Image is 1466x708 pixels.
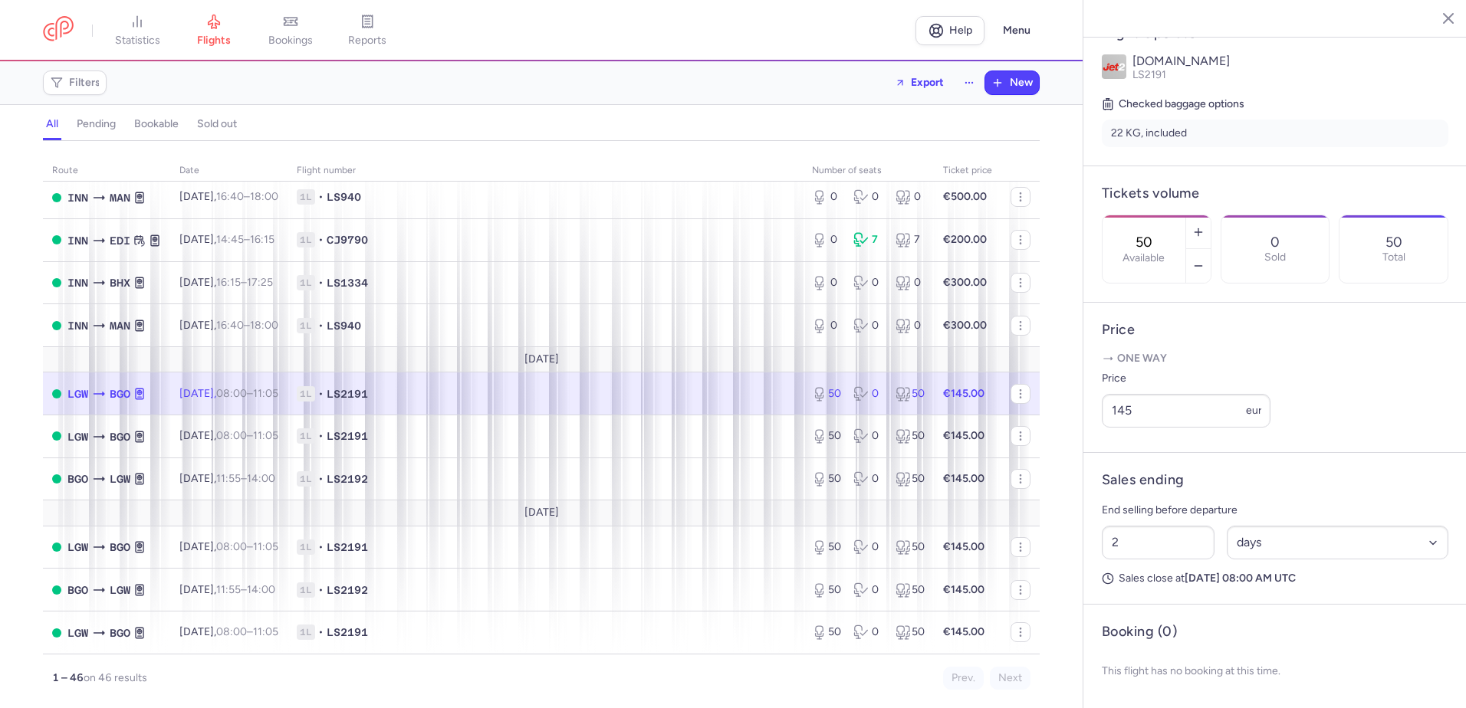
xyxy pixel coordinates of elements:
[1102,526,1215,559] input: ##
[67,385,88,402] span: LGW
[1102,394,1270,428] input: ---
[288,159,803,182] th: Flight number
[247,472,275,485] time: 14:00
[896,582,925,598] div: 50
[1102,321,1448,339] h4: Price
[52,671,84,684] strong: 1 – 46
[803,159,934,182] th: number of seats
[896,386,925,402] div: 50
[250,233,274,246] time: 16:15
[1102,653,1448,690] p: This flight has no booking at this time.
[179,190,278,203] span: [DATE],
[327,275,368,290] span: LS1334
[46,117,58,131] h4: all
[1102,185,1448,202] h4: Tickets volume
[812,232,841,247] div: 0
[176,14,252,48] a: flights
[896,539,925,555] div: 50
[216,387,278,400] span: –
[297,275,315,290] span: 1L
[216,319,278,332] span: –
[216,583,275,596] span: –
[253,625,278,638] time: 11:05
[110,539,130,556] span: BGO
[896,232,925,247] div: 7
[1382,251,1405,264] p: Total
[197,34,231,48] span: flights
[812,275,841,290] div: 0
[943,429,984,442] strong: €145.00
[110,274,130,291] span: BHX
[1102,54,1126,79] img: Jet2.com logo
[943,233,987,246] strong: €200.00
[853,275,883,290] div: 0
[1264,251,1286,264] p: Sold
[1385,234,1402,250] p: 50
[812,189,841,205] div: 0
[348,34,386,48] span: reports
[1185,572,1296,585] strong: [DATE] 08:00 AM UTC
[216,429,247,442] time: 08:00
[812,428,841,444] div: 50
[297,386,315,402] span: 1L
[67,428,88,445] span: LGW
[247,583,275,596] time: 14:00
[216,190,278,203] span: –
[134,117,179,131] h4: bookable
[1270,234,1280,250] p: 0
[934,159,1001,182] th: Ticket price
[43,16,74,44] a: CitizenPlane red outlined logo
[1102,471,1184,489] h4: Sales ending
[110,624,130,641] span: BGO
[327,318,361,333] span: LS940
[812,539,841,555] div: 50
[318,471,324,487] span: •
[949,25,972,36] span: Help
[327,386,368,402] span: LS2191
[853,386,883,402] div: 0
[318,189,324,205] span: •
[216,472,275,485] span: –
[985,71,1039,94] button: New
[216,540,278,553] span: –
[853,189,883,205] div: 0
[77,117,116,131] h4: pending
[197,117,237,131] h4: sold out
[994,16,1040,45] button: Menu
[812,624,841,640] div: 50
[327,428,368,444] span: LS2191
[297,624,315,640] span: 1L
[179,472,275,485] span: [DATE],
[327,624,368,640] span: LS2191
[179,276,273,289] span: [DATE],
[179,583,275,596] span: [DATE],
[1102,351,1448,366] p: One way
[110,385,130,402] span: BGO
[216,190,244,203] time: 16:40
[1102,120,1448,147] li: 22 KG, included
[216,429,278,442] span: –
[67,539,88,556] span: LGW
[943,387,984,400] strong: €145.00
[69,77,100,89] span: Filters
[297,539,315,555] span: 1L
[327,582,368,598] span: LS2192
[247,276,273,289] time: 17:25
[812,471,841,487] div: 50
[253,540,278,553] time: 11:05
[896,189,925,205] div: 0
[915,16,984,45] a: Help
[853,428,883,444] div: 0
[524,506,559,519] span: [DATE]
[318,275,324,290] span: •
[911,77,944,88] span: Export
[1132,54,1448,68] p: [DOMAIN_NAME]
[216,233,244,246] time: 14:45
[216,319,244,332] time: 16:40
[318,624,324,640] span: •
[67,470,88,487] span: BGO
[216,472,241,485] time: 11:55
[110,470,130,487] span: LGW
[318,428,324,444] span: •
[179,319,278,332] span: [DATE],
